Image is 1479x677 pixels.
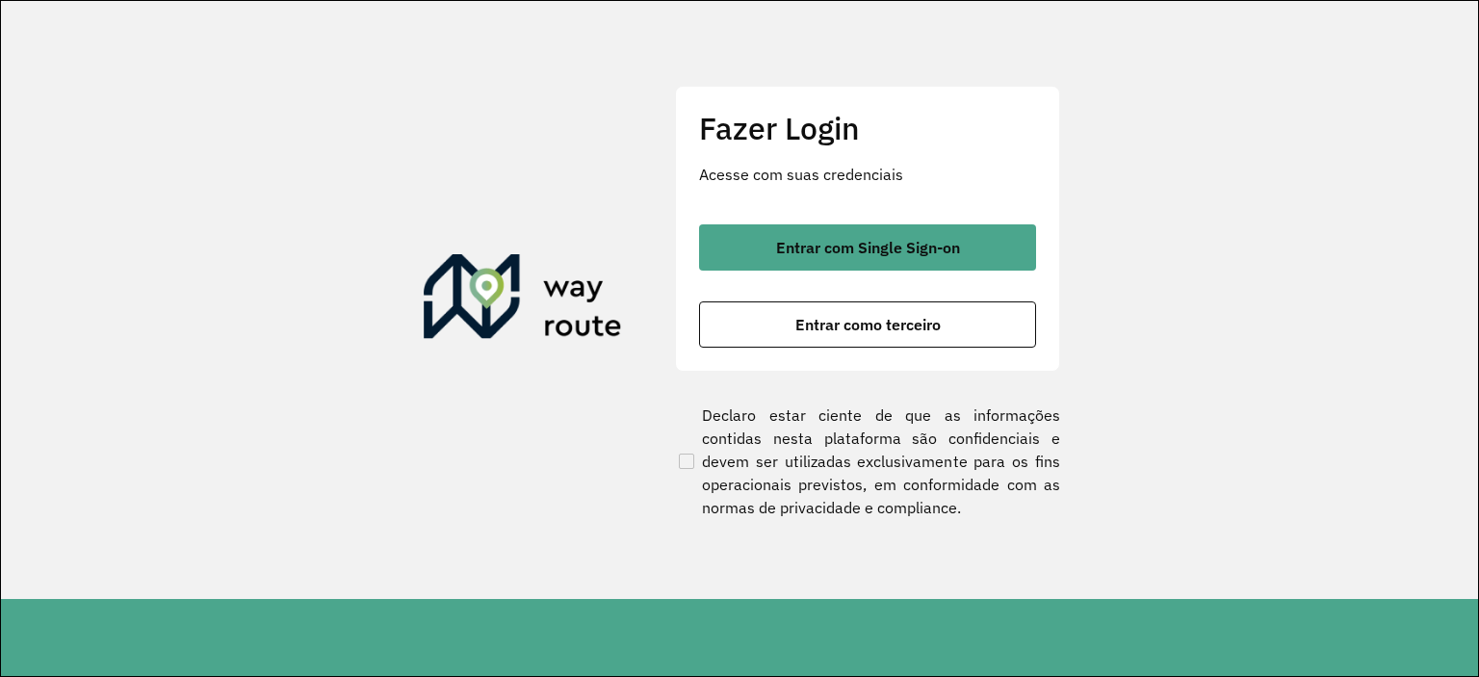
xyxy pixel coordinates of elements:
h2: Fazer Login [699,110,1036,146]
label: Declaro estar ciente de que as informações contidas nesta plataforma são confidenciais e devem se... [675,404,1060,519]
button: button [699,224,1036,271]
p: Acesse com suas credenciais [699,163,1036,186]
img: Roteirizador AmbevTech [424,254,622,347]
span: Entrar com Single Sign-on [776,240,960,255]
span: Entrar como terceiro [795,317,941,332]
button: button [699,301,1036,348]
